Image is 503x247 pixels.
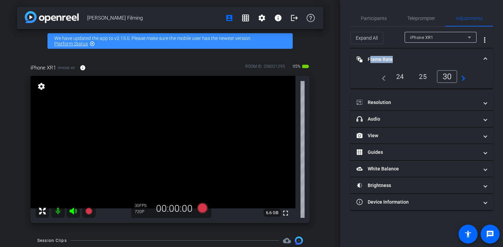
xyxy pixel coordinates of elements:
[361,16,387,21] span: Participants
[350,48,493,70] mat-expansion-panel-header: Frame Rate
[225,14,233,22] mat-icon: account_box
[350,94,493,110] mat-expansion-panel-header: Resolution
[391,71,409,82] div: 24
[356,32,378,44] span: Expand All
[356,149,479,156] mat-panel-title: Guides
[350,127,493,144] mat-expansion-panel-header: View
[350,194,493,210] mat-expansion-panel-header: Device Information
[58,65,75,70] span: iPhone XR
[87,11,221,25] span: [PERSON_NAME] Filming
[135,209,152,214] div: 720P
[54,41,88,46] a: Platform Status
[457,73,465,81] mat-icon: navigate_next
[37,237,67,244] div: Session Clips
[464,230,472,238] mat-icon: accessibility
[356,165,479,172] mat-panel-title: White Balance
[25,11,79,23] img: app-logo
[356,116,479,123] mat-panel-title: Audio
[456,16,483,21] span: Adjustments
[356,132,479,139] mat-panel-title: View
[410,35,433,40] span: iPhone XR1
[350,70,493,88] div: Frame Rate
[414,71,432,82] div: 25
[378,73,386,81] mat-icon: navigate_before
[283,236,291,245] mat-icon: cloud_upload
[47,33,293,49] div: We have updated the app to v2.15.0. Please make sure the mobile user has the newest version.
[356,99,479,106] mat-panel-title: Resolution
[274,14,282,22] mat-icon: info
[295,236,303,245] img: Session clips
[37,82,46,90] mat-icon: settings
[90,41,95,46] mat-icon: highlight_off
[292,61,302,72] span: 95%
[477,32,493,48] button: More Options for Adjustments Panel
[258,14,266,22] mat-icon: settings
[407,16,435,21] span: Teleprompter
[350,111,493,127] mat-expansion-panel-header: Audio
[356,56,479,63] mat-panel-title: Frame Rate
[264,209,281,217] span: 6.6 GB
[481,36,489,44] mat-icon: more_vert
[152,203,197,214] div: 00:00:00
[486,230,494,238] mat-icon: message
[350,144,493,160] mat-expansion-panel-header: Guides
[290,14,298,22] mat-icon: logout
[31,64,56,71] span: iPhone XR1
[245,63,285,73] div: ROOM ID: 208021295
[350,177,493,193] mat-expansion-panel-header: Brightness
[356,182,479,189] mat-panel-title: Brightness
[283,236,291,245] span: Destinations for your clips
[437,70,458,83] div: 30
[350,161,493,177] mat-expansion-panel-header: White Balance
[135,203,152,208] div: 30
[350,32,383,44] button: Expand All
[356,199,479,206] mat-panel-title: Device Information
[241,14,250,22] mat-icon: grid_on
[302,62,310,70] mat-icon: battery_std
[282,209,290,217] mat-icon: fullscreen
[80,65,86,71] mat-icon: info
[139,203,147,208] span: FPS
